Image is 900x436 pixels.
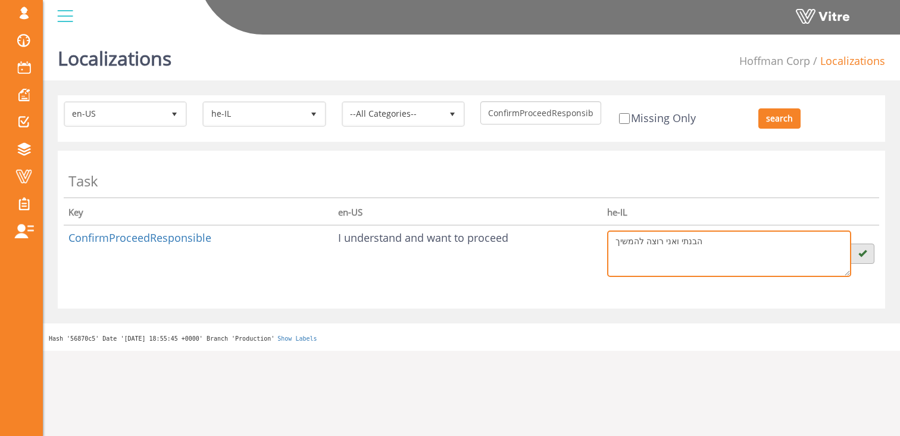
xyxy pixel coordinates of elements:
[602,198,879,225] th: he-IL
[49,335,274,342] span: Hash '56870c5' Date '[DATE] 18:55:45 +0000' Branch 'Production'
[68,231,211,245] a: ConfirmProceedResponsible
[758,108,801,129] input: search
[333,198,602,225] th: en-US
[338,231,508,245] span: I understand and want to proceed
[619,111,696,126] label: Missing Only
[303,103,324,124] span: select
[164,103,185,124] span: select
[442,103,463,124] span: select
[64,198,333,225] th: Key
[204,103,302,124] span: he-IL
[343,103,442,124] span: --All Categories--
[68,173,874,189] h3: Task
[739,54,810,68] a: Hoffman Corp
[480,101,601,124] input: Search
[65,103,164,124] span: en-US
[58,30,171,80] h1: Localizations
[810,54,885,69] li: Localizations
[277,335,317,342] a: Show Labels
[619,113,630,124] input: Missing Only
